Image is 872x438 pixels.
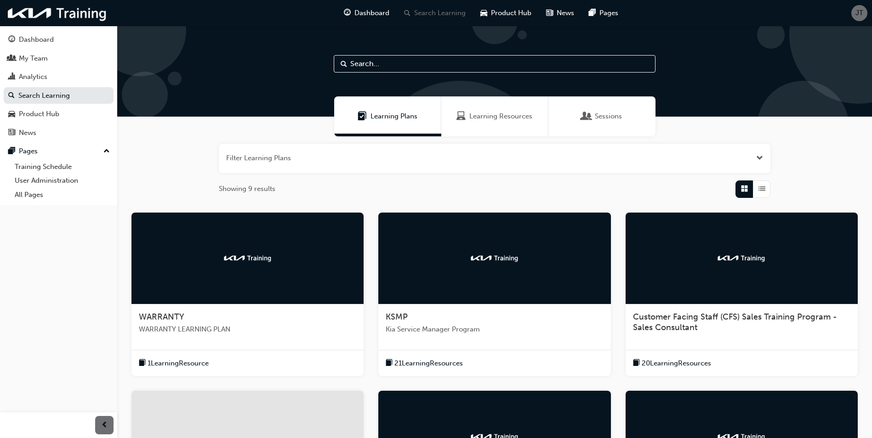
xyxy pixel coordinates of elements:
span: prev-icon [101,420,108,431]
span: Kia Service Manager Program [386,324,603,335]
span: car-icon [480,7,487,19]
img: kia-training [469,253,520,263]
a: News [4,124,114,141]
span: Learning Resources [469,111,532,122]
a: My Team [4,50,114,67]
div: Product Hub [19,109,59,119]
a: Learning PlansLearning Plans [334,96,441,136]
img: kia-training [5,4,110,22]
button: JT [851,5,867,21]
a: kia-trainingCustomer Facing Staff (CFS) Sales Training Program - Sales Consultantbook-icon20Learn... [626,213,858,376]
button: Open the filter [756,153,763,163]
div: Pages [19,146,38,157]
span: car-icon [8,110,15,118]
span: news-icon [546,7,553,19]
a: All Pages [11,188,114,202]
span: book-icon [633,358,640,369]
span: Dashboard [354,8,389,18]
a: Dashboard [4,31,114,48]
img: kia-training [222,253,273,263]
span: WARRANTY [139,312,184,322]
span: Search Learning [414,8,466,18]
span: Learning Plans [358,111,367,122]
a: User Administration [11,174,114,188]
span: Sessions [595,111,622,122]
span: book-icon [386,358,393,369]
span: pages-icon [8,147,15,156]
span: guage-icon [344,7,351,19]
span: Sessions [582,111,591,122]
a: kia-trainingKSMPKia Service Manager Programbook-icon21LearningResources [378,213,610,376]
span: news-icon [8,129,15,137]
button: book-icon1LearningResource [139,358,209,369]
span: chart-icon [8,73,15,81]
input: Search... [334,55,655,73]
span: WARRANTY LEARNING PLAN [139,324,356,335]
span: 21 Learning Resources [394,358,463,369]
a: Analytics [4,68,114,85]
span: Showing 9 results [219,184,275,194]
a: Product Hub [4,106,114,123]
a: Training Schedule [11,160,114,174]
span: Product Hub [491,8,531,18]
a: kia-trainingWARRANTYWARRANTY LEARNING PLANbook-icon1LearningResource [131,213,364,376]
button: book-icon20LearningResources [633,358,711,369]
span: JT [855,8,863,18]
a: pages-iconPages [581,4,626,22]
span: up-icon [103,146,110,157]
span: KSMP [386,312,408,322]
span: book-icon [139,358,146,369]
span: Customer Facing Staff (CFS) Sales Training Program - Sales Consultant [633,312,837,333]
a: car-iconProduct Hub [473,4,539,22]
button: Pages [4,143,114,160]
span: Learning Plans [370,111,417,122]
div: News [19,128,36,138]
img: kia-training [716,253,767,263]
button: DashboardMy TeamAnalyticsSearch LearningProduct HubNews [4,29,114,143]
a: guage-iconDashboard [336,4,397,22]
span: 20 Learning Resources [642,358,711,369]
span: Search [341,59,347,69]
span: pages-icon [589,7,596,19]
span: List [758,184,765,194]
div: Dashboard [19,34,54,45]
div: Analytics [19,72,47,82]
span: guage-icon [8,36,15,44]
span: Grid [741,184,748,194]
span: search-icon [8,92,15,100]
a: news-iconNews [539,4,581,22]
span: Learning Resources [456,111,466,122]
a: SessionsSessions [548,96,655,136]
span: people-icon [8,55,15,63]
a: Learning ResourcesLearning Resources [441,96,548,136]
a: Search Learning [4,87,114,104]
button: book-icon21LearningResources [386,358,463,369]
span: Pages [599,8,618,18]
span: search-icon [404,7,410,19]
span: News [557,8,574,18]
div: My Team [19,53,48,64]
a: search-iconSearch Learning [397,4,473,22]
span: 1 Learning Resource [148,358,209,369]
